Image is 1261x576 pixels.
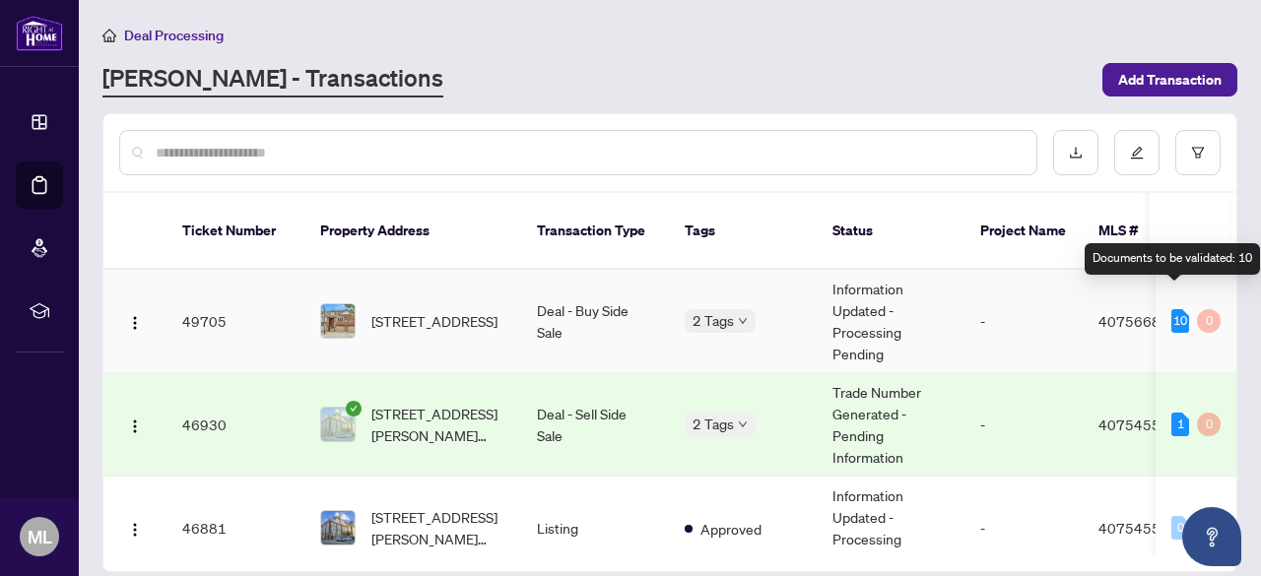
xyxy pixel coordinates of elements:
span: Approved [700,518,762,540]
img: Logo [127,315,143,331]
img: thumbnail-img [321,511,355,544]
img: Logo [127,522,143,538]
span: [STREET_ADDRESS][PERSON_NAME][PERSON_NAME] [371,403,505,446]
span: download [1069,146,1083,160]
td: Deal - Sell Side Sale [521,373,669,477]
img: Logo [127,418,143,434]
th: Tags [669,193,817,270]
button: filter [1175,130,1221,175]
button: download [1053,130,1098,175]
span: ML [28,523,52,550]
button: Logo [119,409,151,440]
div: 1 [1171,413,1189,436]
td: - [964,373,1083,477]
th: Transaction Type [521,193,669,270]
td: 49705 [166,270,304,373]
th: Ticket Number [166,193,304,270]
th: MLS # [1083,193,1201,270]
span: Deal Processing [124,27,224,44]
span: 40754552 [1098,519,1169,537]
img: thumbnail-img [321,408,355,441]
button: edit [1114,130,1160,175]
div: 0 [1171,516,1189,540]
div: Documents to be validated: 10 [1085,243,1260,275]
button: Open asap [1182,507,1241,566]
a: [PERSON_NAME] - Transactions [102,62,443,97]
span: 40754552 [1098,416,1169,433]
span: filter [1191,146,1205,160]
div: 10 [1171,309,1189,333]
span: home [102,29,116,42]
td: 46930 [166,373,304,477]
span: check-circle [346,401,362,416]
span: down [738,316,748,326]
td: Deal - Buy Side Sale [521,270,669,373]
span: Add Transaction [1118,64,1222,96]
span: [STREET_ADDRESS][PERSON_NAME][PERSON_NAME] [371,506,505,549]
td: Information Updated - Processing Pending [817,270,964,373]
th: Project Name [964,193,1083,270]
th: Property Address [304,193,521,270]
button: Logo [119,512,151,544]
span: edit [1130,146,1144,160]
button: Logo [119,305,151,337]
button: Add Transaction [1102,63,1237,96]
span: down [738,419,748,429]
th: Status [817,193,964,270]
span: 2 Tags [693,413,734,435]
img: logo [16,15,63,51]
span: [STREET_ADDRESS] [371,310,498,332]
td: Trade Number Generated - Pending Information [817,373,964,477]
div: 0 [1197,413,1221,436]
span: 2 Tags [693,309,734,332]
td: - [964,270,1083,373]
span: 40756689 [1098,312,1169,330]
img: thumbnail-img [321,304,355,338]
div: 0 [1197,309,1221,333]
